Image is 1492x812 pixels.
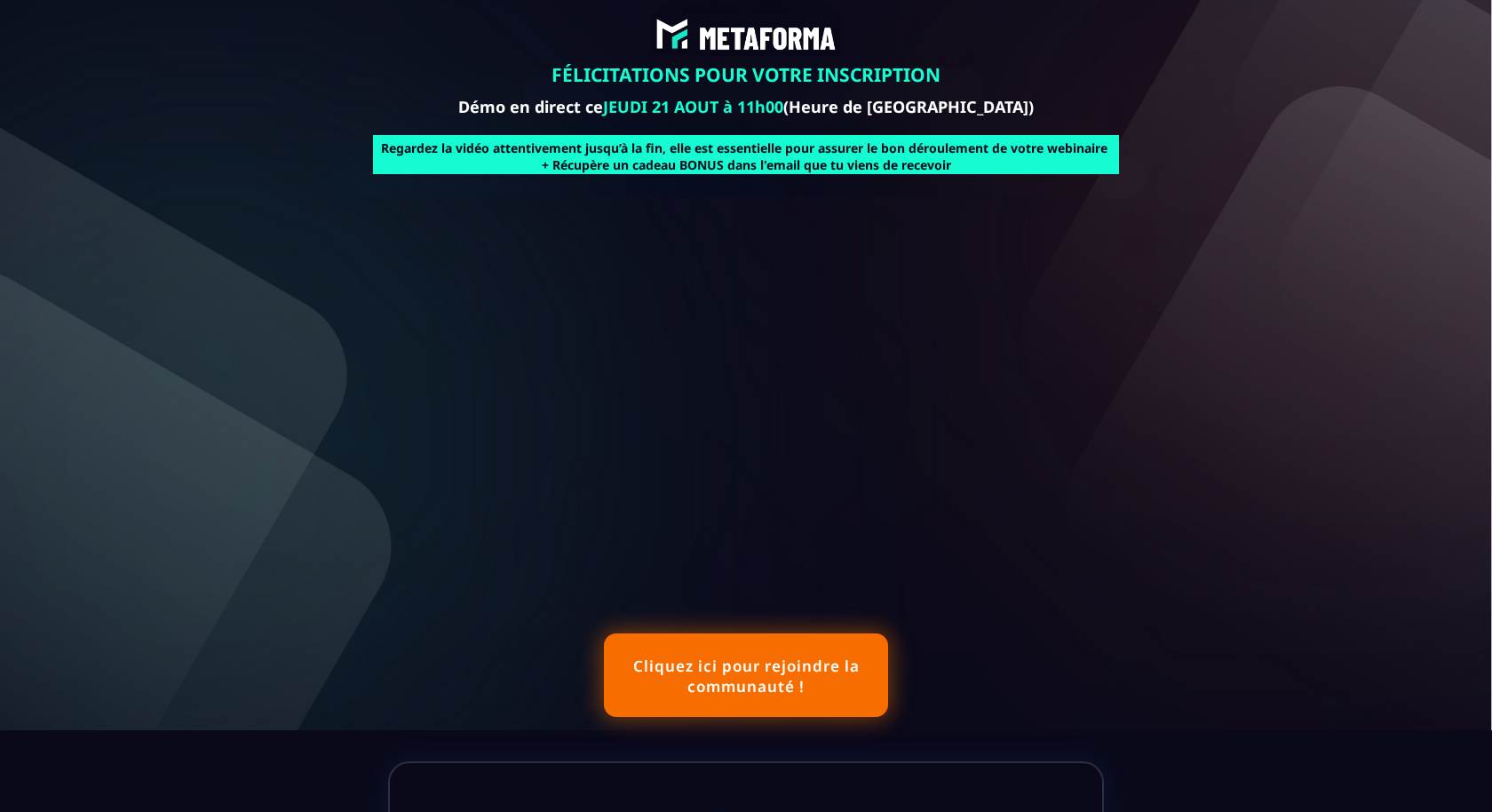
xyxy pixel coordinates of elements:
text: Regardez la vidéo attentivement jusqu’à la fin, elle est essentielle pour assurer le bon déroulem... [373,135,1119,178]
text: FÉLICITATIONS POUR VOTRE INSCRIPTION [13,60,1479,92]
img: abe9e435164421cb06e33ef15842a39e_e5ef653356713f0d7dd3797ab850248d_Capture_d%E2%80%99e%CC%81cran_2... [651,13,842,56]
b: JEUDI 21 AOUT à 11h00 [603,96,783,117]
button: Cliquez ici pour rejoindre la communauté ! [604,633,888,717]
text: Démo en direct ce (Heure de [GEOGRAPHIC_DATA]) [13,92,1479,122]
